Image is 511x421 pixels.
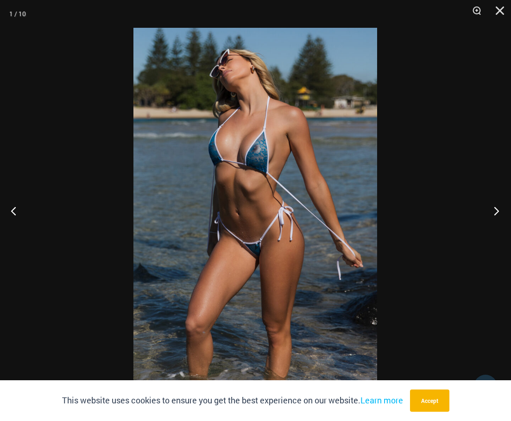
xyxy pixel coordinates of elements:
p: This website uses cookies to ensure you get the best experience on our website. [62,394,403,408]
button: Next [476,188,511,234]
a: Learn more [360,395,403,406]
div: 1 / 10 [9,7,26,21]
img: Waves Breaking Ocean 312 Top 456 Bottom 08 [133,28,377,393]
button: Accept [410,390,449,412]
